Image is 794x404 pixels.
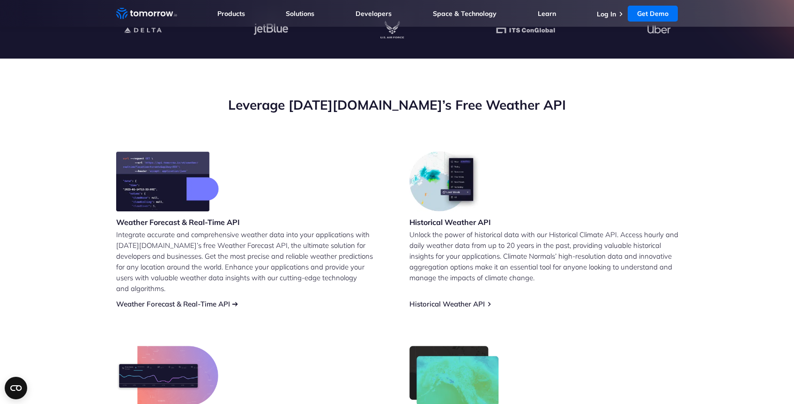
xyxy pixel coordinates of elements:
h3: Historical Weather API [409,217,491,227]
a: Weather Forecast & Real-Time API [116,299,230,308]
a: Learn [538,9,556,18]
h2: Leverage [DATE][DOMAIN_NAME]’s Free Weather API [116,96,678,114]
a: Home link [116,7,177,21]
p: Integrate accurate and comprehensive weather data into your applications with [DATE][DOMAIN_NAME]... [116,229,385,294]
button: Open CMP widget [5,377,27,399]
p: Unlock the power of historical data with our Historical Climate API. Access hourly and daily weat... [409,229,678,283]
a: Developers [356,9,392,18]
a: Get Demo [628,6,678,22]
a: Solutions [286,9,314,18]
a: Products [217,9,245,18]
a: Space & Technology [433,9,497,18]
a: Log In [597,10,616,18]
a: Historical Weather API [409,299,485,308]
h3: Weather Forecast & Real-Time API [116,217,240,227]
